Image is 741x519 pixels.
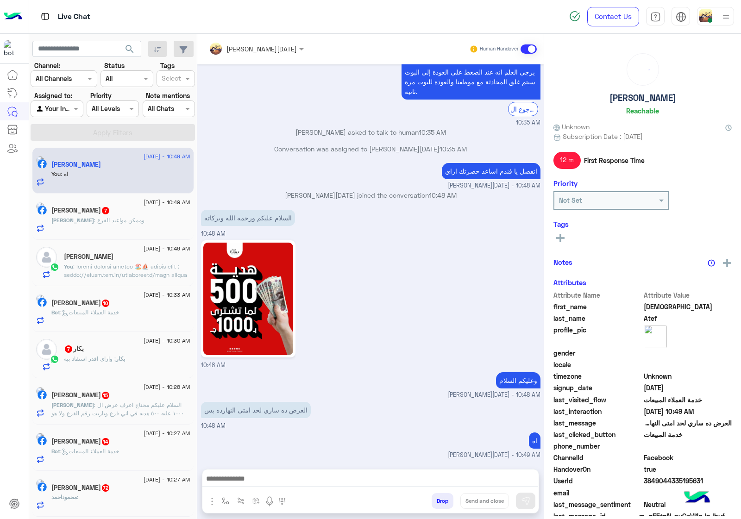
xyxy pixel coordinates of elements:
[144,244,190,253] span: [DATE] - 10:49 AM
[36,339,57,360] img: defaultAdmin.png
[218,493,233,508] button: select flow
[644,488,732,498] span: null
[39,11,51,22] img: tab
[36,433,44,441] img: picture
[36,202,44,211] img: picture
[207,496,218,507] img: send attachment
[252,497,260,505] img: create order
[676,12,686,22] img: tab
[38,206,47,215] img: Facebook
[553,325,642,346] span: profile_pic
[644,348,732,358] span: null
[553,290,642,300] span: Attribute Name
[90,91,112,100] label: Priority
[644,383,732,393] span: 2025-03-03T09:29:51.268Z
[144,383,190,391] span: [DATE] - 10:28 AM
[553,430,642,439] span: last_clicked_button
[144,291,190,299] span: [DATE] - 10:33 AM
[51,299,110,307] h5: Abdelrahman Saber
[553,360,642,369] span: locale
[36,156,44,164] img: picture
[201,144,540,154] p: Conversation was assigned to [PERSON_NAME][DATE]
[644,453,732,463] span: 0
[569,11,580,22] img: spinner
[34,91,72,100] label: Assigned to:
[38,298,47,307] img: Facebook
[553,383,642,393] span: signup_date
[553,278,586,287] h6: Attributes
[61,170,68,177] span: اه
[521,496,530,506] img: send message
[448,451,540,460] span: [PERSON_NAME][DATE] - 10:49 AM
[160,61,175,70] label: Tags
[429,191,457,199] span: 10:48 AM
[51,438,110,445] h5: Mostafa Mohamed
[448,181,540,190] span: [PERSON_NAME][DATE] - 10:48 AM
[563,131,643,141] span: Subscription Date : [DATE]
[36,294,44,303] img: picture
[644,302,732,312] span: Mohammed
[516,119,540,127] span: 10:35 AM
[553,152,581,169] span: 12 m
[587,7,639,26] a: Contact Us
[644,441,732,451] span: null
[646,7,665,26] a: tab
[64,263,189,470] span: لينكات كولكيشن الصيفي 🏖️⛵ تيشيرت بولو : https://eagle.com.eg/collections/polo تيشيرت تريكو : http...
[432,493,453,509] button: Drop
[626,106,659,115] h6: Reachable
[51,401,184,425] span: السلام عليكم محتاج اعرف عرض ال ١٠٠٠ عليه ٥٠٠ هديه في اني فرع وياريت رقم الفرع ولا هو في كل الفروع؟
[553,348,642,358] span: gender
[553,302,642,312] span: first_name
[723,259,731,267] img: add
[116,355,125,362] span: بكار
[529,432,540,449] p: 28/8/2025, 10:49 AM
[650,12,661,22] img: tab
[201,402,311,418] p: 28/8/2025, 10:48 AM
[584,156,645,165] span: First Response Time
[644,406,732,416] span: 2025-08-28T07:49:04.184Z
[60,309,119,316] span: : خدمة العملاء المبيعات
[644,360,732,369] span: null
[124,44,135,55] span: search
[278,498,286,505] img: make a call
[699,9,712,22] img: userImage
[64,345,84,353] h5: بكار
[102,438,109,445] span: 14
[51,217,94,224] span: [PERSON_NAME]
[553,179,578,188] h6: Priority
[36,247,57,268] img: defaultAdmin.png
[644,313,732,323] span: Atef
[644,500,732,509] span: 0
[644,395,732,405] span: خدمة العملاء المبيعات
[553,418,642,428] span: last_message
[144,475,190,484] span: [DATE] - 10:27 AM
[38,390,47,400] img: Facebook
[50,355,59,364] img: WhatsApp
[51,484,110,492] h5: محموداحمد حامد
[553,122,590,131] span: Unknown
[36,479,44,488] img: picture
[102,392,109,399] span: 15
[64,253,113,261] h5: Hassan Mahmoud
[104,61,125,70] label: Status
[553,395,642,405] span: last_visited_flow
[201,127,540,137] p: [PERSON_NAME] asked to talk to human
[102,484,109,492] span: 72
[720,11,732,23] img: profile
[144,152,190,161] span: [DATE] - 10:49 AM
[440,145,467,153] span: 10:35 AM
[629,56,656,83] div: loading...
[51,206,110,214] h5: Ahmed EL-anany
[442,163,540,179] p: 28/8/2025, 10:48 AM
[553,488,642,498] span: email
[496,372,540,388] p: 28/8/2025, 10:48 AM
[553,441,642,451] span: phone_number
[249,493,264,508] button: create order
[402,44,540,100] p: 28/8/2025, 10:35 AM
[144,429,190,438] span: [DATE] - 10:27 AM
[609,93,676,103] h5: [PERSON_NAME]
[51,448,60,455] span: Bot
[264,496,275,507] img: send voice note
[201,362,226,369] span: 10:48 AM
[644,371,732,381] span: Unknown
